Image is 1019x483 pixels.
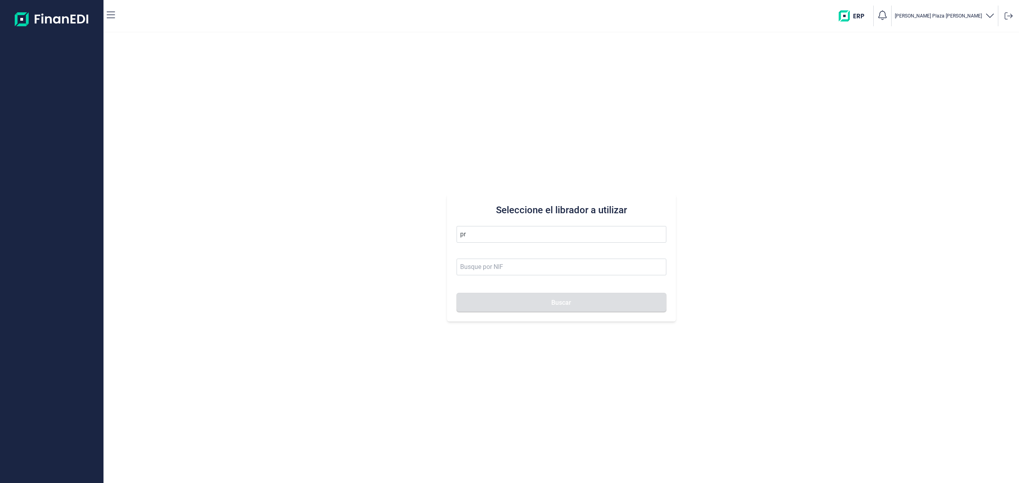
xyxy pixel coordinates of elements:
[457,293,666,312] button: Buscar
[895,10,995,22] button: [PERSON_NAME] Plaza [PERSON_NAME]
[457,259,666,275] input: Busque por NIF
[15,6,89,32] img: Logo de aplicación
[457,204,666,216] h3: Seleccione el librador a utilizar
[895,13,982,19] p: [PERSON_NAME] Plaza [PERSON_NAME]
[457,226,666,243] input: Seleccione la razón social
[839,10,870,21] img: erp
[551,300,571,306] span: Buscar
